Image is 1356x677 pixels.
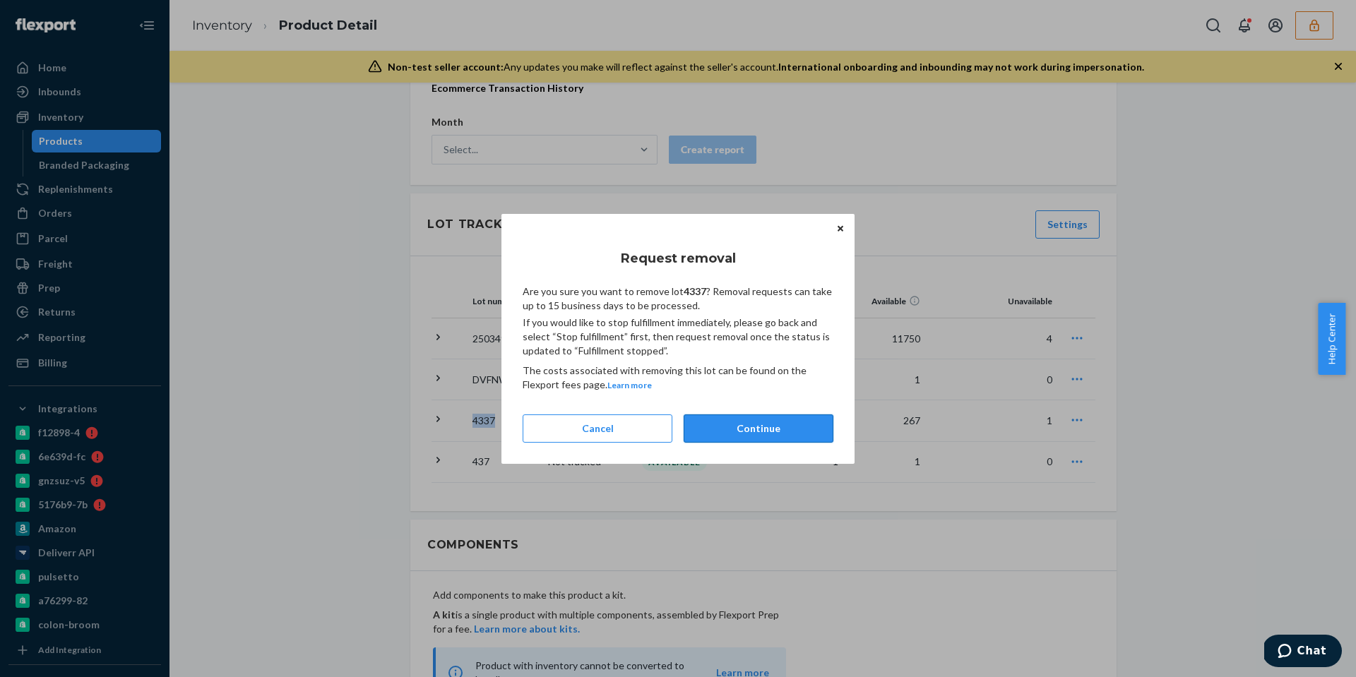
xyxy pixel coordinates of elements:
a: Learn more [607,378,652,390]
strong: 4337 [684,285,706,297]
button: Cancel [523,414,672,443]
p: Are you sure you want to remove lot ? Removal requests can take up to 15 business days to be proc... [523,284,833,313]
h3: Request removal [523,249,833,268]
span: Learn more [607,380,652,390]
p: The costs associated with removing this lot can be found on the Flexport fees page. [523,364,833,392]
span: Chat [33,10,62,23]
button: Continue [684,414,833,443]
p: If you would like to stop fulfillment immediately, please go back and select “Stop fulfillment” f... [523,316,833,358]
button: Close [833,221,847,236]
